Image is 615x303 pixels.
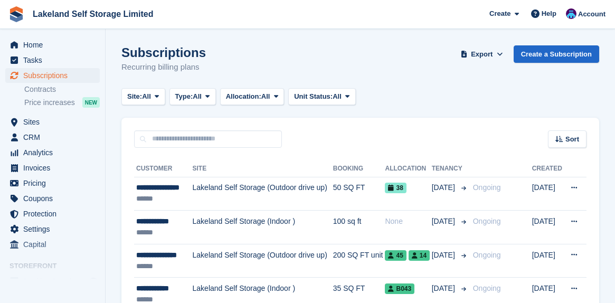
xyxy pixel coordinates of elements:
[333,177,385,211] td: 50 SQ FT
[24,97,100,108] a: Price increases NEW
[432,250,457,261] span: [DATE]
[5,68,100,83] a: menu
[542,8,556,19] span: Help
[566,8,576,19] img: David Dickson
[220,88,285,106] button: Allocation: All
[121,88,165,106] button: Site: All
[23,191,87,206] span: Coupons
[532,160,564,177] th: Created
[532,244,564,278] td: [DATE]
[24,84,100,94] a: Contracts
[333,211,385,244] td: 100 sq ft
[288,88,355,106] button: Unit Status: All
[565,134,579,145] span: Sort
[23,37,87,52] span: Home
[294,91,333,102] span: Unit Status:
[23,53,87,68] span: Tasks
[459,45,505,63] button: Export
[5,176,100,191] a: menu
[532,177,564,211] td: [DATE]
[532,211,564,244] td: [DATE]
[169,88,216,106] button: Type: All
[193,177,333,211] td: Lakeland Self Storage (Outdoor drive up)
[24,98,75,108] span: Price increases
[473,284,501,292] span: Ongoing
[87,275,100,288] a: Preview store
[333,244,385,278] td: 200 SQ FT unit
[23,206,87,221] span: Protection
[193,91,202,102] span: All
[23,115,87,129] span: Sites
[432,216,457,227] span: [DATE]
[23,68,87,83] span: Subscriptions
[142,91,151,102] span: All
[5,145,100,160] a: menu
[175,91,193,102] span: Type:
[23,145,87,160] span: Analytics
[226,91,261,102] span: Allocation:
[333,160,385,177] th: Booking
[5,130,100,145] a: menu
[473,217,501,225] span: Ongoing
[121,61,206,73] p: Recurring billing plans
[578,9,605,20] span: Account
[23,176,87,191] span: Pricing
[473,183,501,192] span: Ongoing
[5,274,100,289] a: menu
[385,283,414,294] span: B043
[23,160,87,175] span: Invoices
[514,45,599,63] a: Create a Subscription
[23,237,87,252] span: Capital
[8,6,24,22] img: stora-icon-8386f47178a22dfd0bd8f6a31ec36ba5ce8667c1dd55bd0f319d3a0aa187defe.svg
[23,222,87,236] span: Settings
[10,261,105,271] span: Storefront
[193,160,333,177] th: Site
[5,222,100,236] a: menu
[5,37,100,52] a: menu
[193,244,333,278] td: Lakeland Self Storage (Outdoor drive up)
[82,97,100,108] div: NEW
[489,8,510,19] span: Create
[385,250,406,261] span: 45
[385,160,431,177] th: Allocation
[23,130,87,145] span: CRM
[5,206,100,221] a: menu
[409,250,430,261] span: 14
[385,183,406,193] span: 38
[432,283,457,294] span: [DATE]
[471,49,493,60] span: Export
[385,216,431,227] div: None
[5,237,100,252] a: menu
[333,91,342,102] span: All
[121,45,206,60] h1: Subscriptions
[261,91,270,102] span: All
[193,211,333,244] td: Lakeland Self Storage (Indoor )
[134,160,193,177] th: Customer
[432,182,457,193] span: [DATE]
[5,53,100,68] a: menu
[5,191,100,206] a: menu
[23,274,87,289] span: Booking Portal
[5,115,100,129] a: menu
[5,160,100,175] a: menu
[432,160,469,177] th: Tenancy
[127,91,142,102] span: Site:
[473,251,501,259] span: Ongoing
[29,5,158,23] a: Lakeland Self Storage Limited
